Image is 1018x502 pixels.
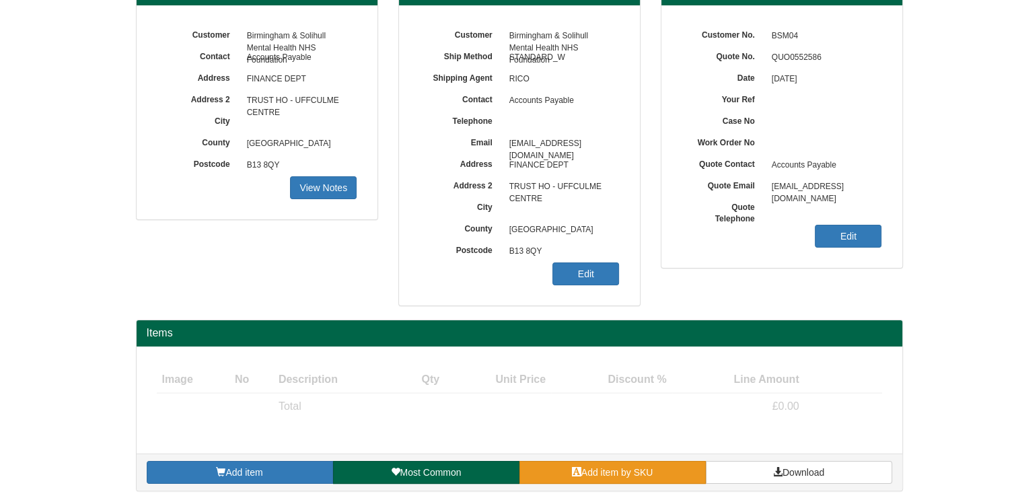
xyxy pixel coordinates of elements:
span: QUO0552586 [765,47,882,69]
th: Unit Price [445,367,551,394]
a: Edit [815,225,881,248]
label: County [157,133,240,149]
label: Address [157,69,240,84]
span: TRUST HO - UFFCULME CENTRE [503,176,620,198]
label: Address 2 [157,90,240,106]
label: City [419,198,503,213]
span: [DATE] [765,69,882,90]
label: Postcode [157,155,240,170]
th: Image [157,367,229,394]
span: Add item by SKU [581,467,653,478]
label: Date [682,69,765,84]
span: [EMAIL_ADDRESS][DOMAIN_NAME] [503,133,620,155]
label: Email [419,133,503,149]
span: Birmingham & Solihull Mental Health NHS Foundation [503,26,620,47]
th: Discount % [551,367,672,394]
span: Birmingham & Solihull Mental Health NHS Foundation [240,26,357,47]
label: County [419,219,503,235]
label: Customer [419,26,503,41]
span: [EMAIL_ADDRESS][DOMAIN_NAME] [765,176,882,198]
label: Your Ref [682,90,765,106]
a: Edit [552,262,619,285]
span: B13 8QY [240,155,357,176]
a: View Notes [290,176,357,199]
span: Download [783,467,824,478]
span: Accounts Payable [240,47,357,69]
th: Description [273,367,395,394]
span: [GEOGRAPHIC_DATA] [240,133,357,155]
label: Shipping Agent [419,69,503,84]
th: No [229,367,273,394]
label: Work Order No [682,133,765,149]
span: £0.00 [772,400,799,412]
label: Quote Telephone [682,198,765,225]
span: B13 8QY [503,241,620,262]
span: FINANCE DEPT [240,69,357,90]
label: Contact [157,47,240,63]
span: Accounts Payable [765,155,882,176]
label: Quote No. [682,47,765,63]
span: FINANCE DEPT [503,155,620,176]
label: Address 2 [419,176,503,192]
span: [GEOGRAPHIC_DATA] [503,219,620,241]
h2: Items [147,327,892,339]
label: City [157,112,240,127]
label: Case No [682,112,765,127]
label: Customer [157,26,240,41]
label: Quote Email [682,176,765,192]
label: Ship Method [419,47,503,63]
span: STANDARD_W [503,47,620,69]
td: Total [273,393,395,420]
span: BSM04 [765,26,882,47]
span: TRUST HO - UFFCULME CENTRE [240,90,357,112]
label: Customer No. [682,26,765,41]
span: Most Common [400,467,461,478]
th: Line Amount [672,367,805,394]
label: Quote Contact [682,155,765,170]
label: Contact [419,90,503,106]
span: Add item [225,467,262,478]
a: Download [706,461,892,484]
label: Address [419,155,503,170]
label: Postcode [419,241,503,256]
label: Telephone [419,112,503,127]
span: Accounts Payable [503,90,620,112]
th: Qty [395,367,445,394]
span: RICO [503,69,620,90]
